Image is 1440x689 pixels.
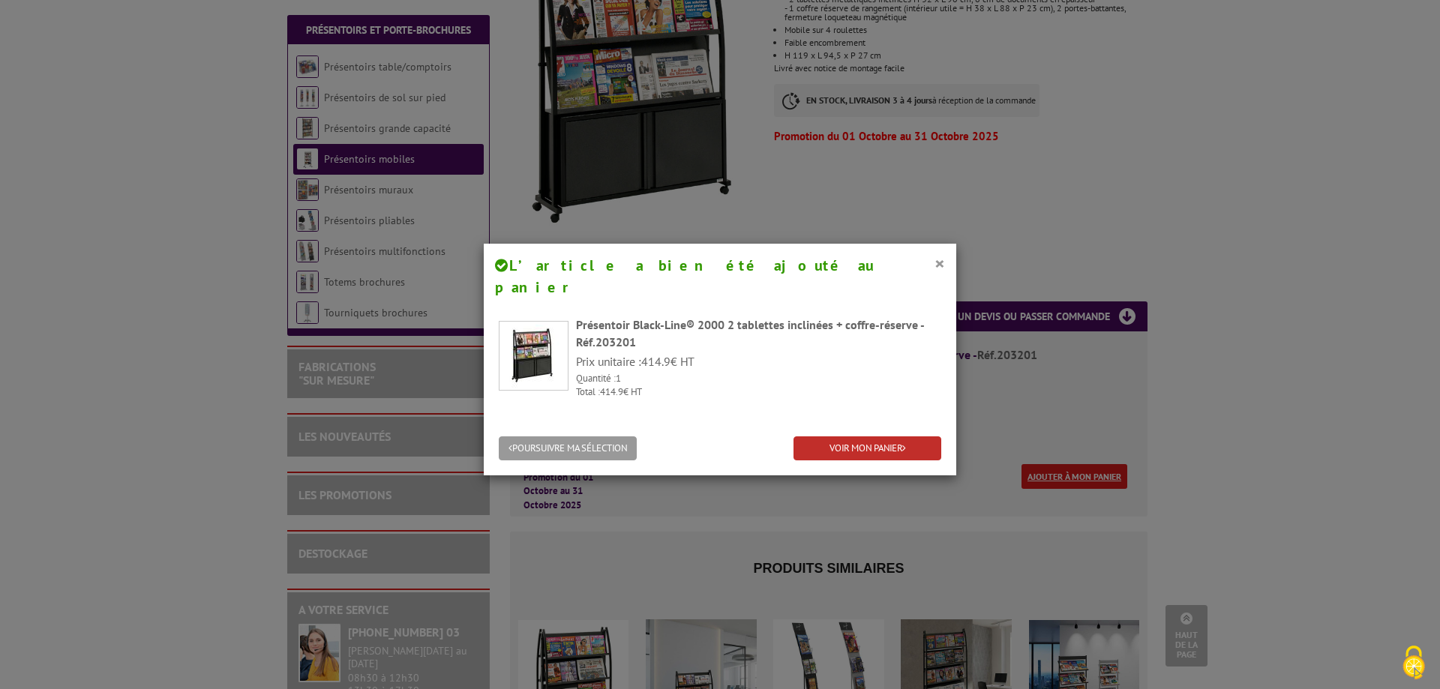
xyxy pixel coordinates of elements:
span: 1 [616,372,621,385]
p: Prix unitaire : € HT [576,353,941,370]
span: 414.9 [600,385,623,398]
div: Présentoir Black-Line® 2000 2 tablettes inclinées + coffre-réserve - [576,316,941,351]
h4: L’article a bien été ajouté au panier [495,255,945,298]
span: 414.9 [641,354,670,369]
p: Total : € HT [576,385,941,400]
img: Cookies (fenêtre modale) [1395,644,1432,682]
p: Quantité : [576,372,941,386]
a: VOIR MON PANIER [793,436,941,461]
span: Réf.203201 [576,334,636,349]
button: Cookies (fenêtre modale) [1387,638,1440,689]
button: × [934,253,945,273]
button: POURSUIVRE MA SÉLECTION [499,436,637,461]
